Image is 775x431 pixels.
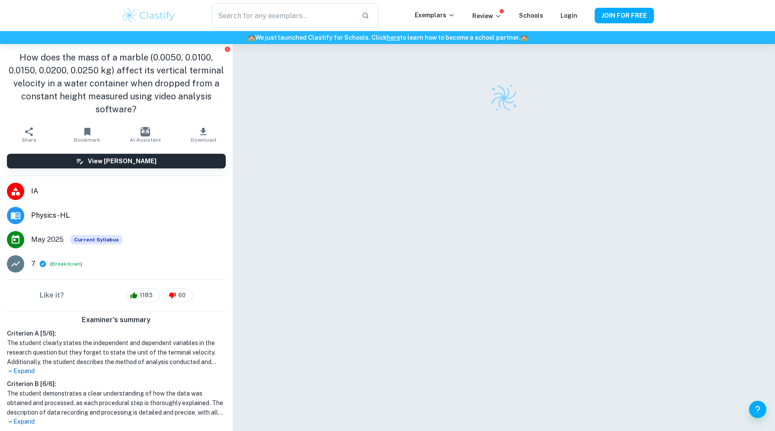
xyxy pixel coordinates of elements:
[3,315,229,325] h6: Examiner's summary
[560,12,577,19] a: Login
[116,123,174,147] button: AI Assistant
[164,288,193,302] div: 60
[749,401,766,418] button: Help and Feedback
[248,34,255,41] span: 🏫
[52,260,80,268] button: Breakdown
[387,34,400,41] a: here
[7,154,226,168] button: View [PERSON_NAME]
[31,186,226,196] span: IA
[7,417,226,426] p: Expand
[135,291,157,300] span: 1183
[50,260,82,268] span: ( )
[31,235,64,245] span: May 2025
[126,288,160,302] div: 1183
[74,137,100,143] span: Bookmark
[130,137,161,143] span: AI Assistant
[7,51,226,116] h1: How does the mass of a marble (0.0050, 0.0100, 0.0150, 0.0200, 0.0250 kg) affect its vertical ter...
[224,46,231,52] button: Report issue
[7,338,226,367] h1: The student clearly states the independent and dependent variables in the research question but t...
[191,137,216,143] span: Download
[486,80,522,116] img: Clastify logo
[415,10,455,20] p: Exemplars
[7,389,226,417] h1: The student demonstrates a clear understanding of how the data was obtained and processed, as eac...
[520,34,528,41] span: 🏫
[2,33,773,42] h6: We just launched Clastify for Schools. Click to learn how to become a school partner.
[519,12,543,19] a: Schools
[121,7,176,24] img: Clastify logo
[70,235,122,244] div: This exemplar is based on the current syllabus. Feel free to refer to it for inspiration/ideas wh...
[173,291,190,300] span: 60
[40,290,64,301] h6: Like it?
[31,259,35,269] p: 7
[22,137,36,143] span: Share
[70,235,122,244] span: Current Syllabus
[58,123,116,147] button: Bookmark
[88,156,157,166] h6: View [PERSON_NAME]
[174,123,232,147] button: Download
[31,210,226,221] span: Physics - HL
[141,127,150,136] img: AI Assistant
[472,11,502,21] p: Review
[7,367,226,376] p: Expand
[7,379,226,389] h6: Criterion B [ 6 / 6 ]:
[7,329,226,338] h6: Criterion A [ 5 / 6 ]:
[212,3,355,28] input: Search for any exemplars...
[595,8,654,23] button: JOIN FOR FREE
